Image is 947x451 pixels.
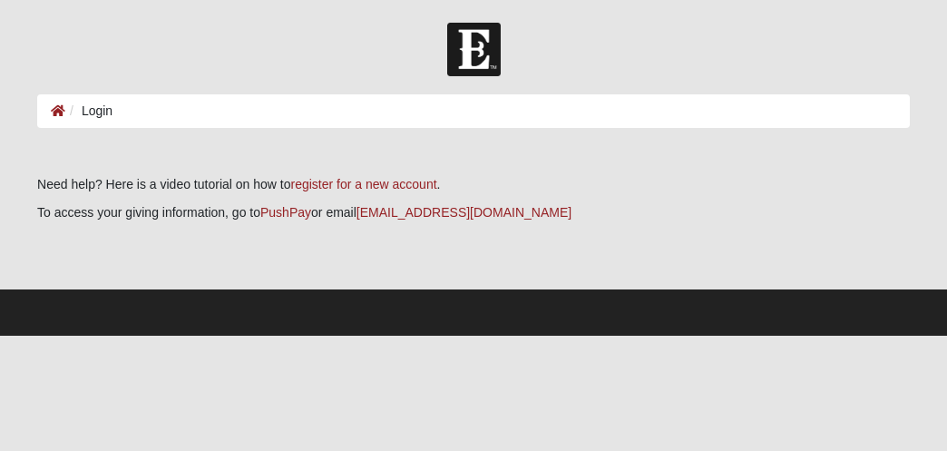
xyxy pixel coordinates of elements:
a: PushPay [260,205,311,220]
p: To access your giving information, go to or email [37,203,910,222]
a: register for a new account [291,177,437,191]
img: Church of Eleven22 Logo [447,23,501,76]
li: Login [65,102,112,121]
a: [EMAIL_ADDRESS][DOMAIN_NAME] [356,205,571,220]
p: Need help? Here is a video tutorial on how to . [37,175,910,194]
